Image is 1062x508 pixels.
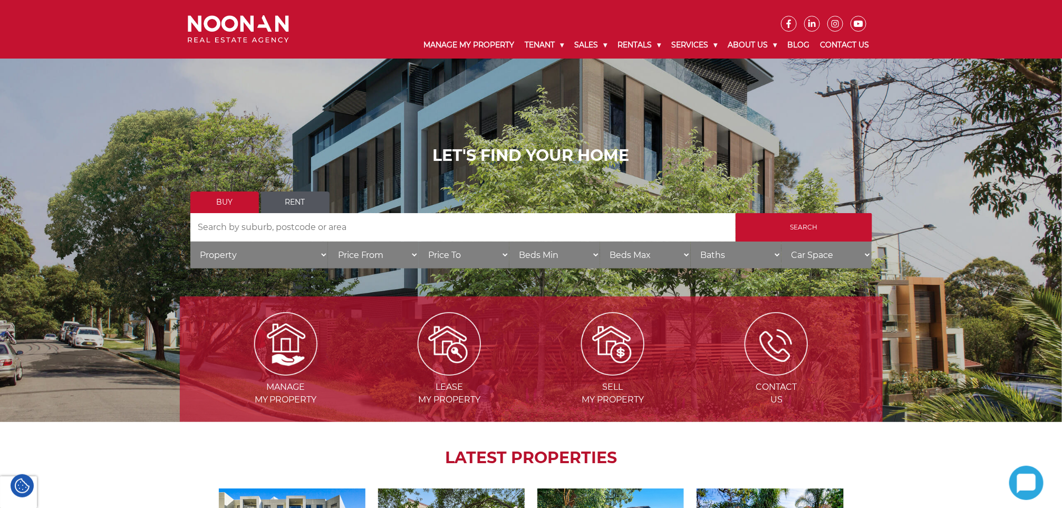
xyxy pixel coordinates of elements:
span: Manage my Property [205,381,366,406]
input: Search by suburb, postcode or area [190,213,736,242]
a: Buy [190,191,259,213]
a: ICONS ContactUs [696,338,857,405]
span: Lease my Property [369,381,530,406]
img: Lease my property [418,312,481,376]
img: Sell my property [581,312,644,376]
a: Rentals [612,32,666,59]
a: Contact Us [815,32,874,59]
a: Manage my Property Managemy Property [205,338,366,405]
input: Search [736,213,872,242]
h2: LATEST PROPERTIES [206,448,856,467]
a: Rent [261,191,330,213]
span: Contact Us [696,381,857,406]
h1: LET'S FIND YOUR HOME [190,146,872,165]
a: Tenant [519,32,569,59]
div: Cookie Settings [11,474,34,497]
span: Sell my Property [532,381,693,406]
a: Sales [569,32,612,59]
a: Lease my property Leasemy Property [369,338,530,405]
img: Noonan Real Estate Agency [188,15,289,43]
img: Manage my Property [254,312,317,376]
a: Manage My Property [418,32,519,59]
a: Sell my property Sellmy Property [532,338,693,405]
a: About Us [722,32,782,59]
a: Blog [782,32,815,59]
img: ICONS [745,312,808,376]
a: Services [666,32,722,59]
